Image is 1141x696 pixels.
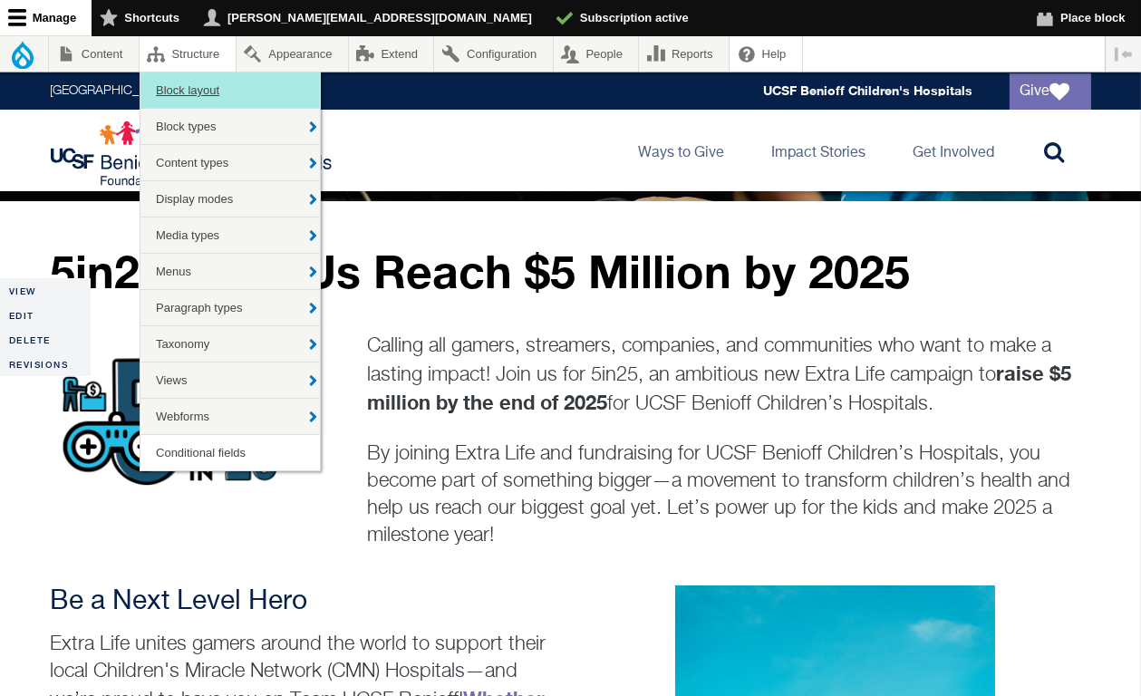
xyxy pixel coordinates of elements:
[140,290,320,325] a: Paragraph types
[367,362,1071,414] strong: raise $5 million by the end of 2025
[1106,36,1141,72] button: Vertical orientation
[140,109,320,144] a: Block types
[140,362,320,398] a: Views
[49,36,139,72] a: Content
[624,110,740,191] a: Ways to Give
[764,83,973,99] a: UCSF Benioff Children's Hospitals
[51,85,242,98] a: [GEOGRAPHIC_DATA][US_STATE]
[51,585,563,618] h3: Be a Next Level Hero
[899,110,1010,191] a: Get Involved
[140,181,320,217] a: Display modes
[140,399,320,434] a: Webforms
[1010,73,1091,110] a: Give
[140,145,320,180] a: Content types
[140,435,320,470] a: Conditional fields
[237,36,348,72] a: Appearance
[434,36,552,72] a: Configuration
[367,440,1090,549] p: By joining Extra Life and fundraising for UCSF Benioff Children’s Hospitals, you become part of s...
[367,333,1090,418] p: Calling all gamers, streamers, companies, and communities who want to make a lasting impact! Join...
[51,114,336,187] img: Logo for UCSF Benioff Children's Hospitals Foundation
[140,326,320,362] a: Taxonomy
[140,254,320,289] a: Menus
[730,36,802,72] a: Help
[554,36,639,72] a: People
[51,333,316,532] img: 5in25
[639,36,729,72] a: Reports
[51,244,911,298] strong: 5in25: Help Us Reach $5 Million by 2025
[140,217,320,253] a: Media types
[349,36,434,72] a: Extend
[140,36,236,72] a: Structure
[758,110,881,191] a: Impact Stories
[140,72,320,108] a: Block layout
